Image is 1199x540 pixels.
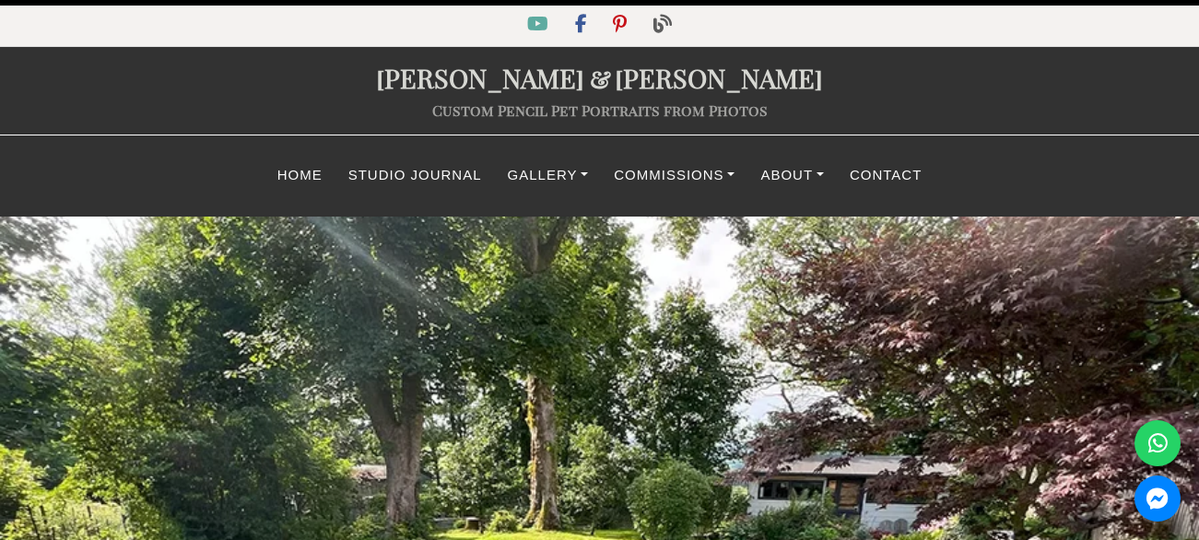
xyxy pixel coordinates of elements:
a: [PERSON_NAME]&[PERSON_NAME] [376,60,823,95]
a: Pinterest [602,18,641,33]
a: WhatsApp [1134,420,1181,466]
a: Facebook [564,18,602,33]
a: Custom Pencil Pet Portraits from Photos [432,100,768,120]
a: Messenger [1134,475,1181,522]
a: Blog [642,18,683,33]
a: Studio Journal [335,158,495,194]
a: About [747,158,837,194]
a: Contact [837,158,935,194]
a: Home [264,158,335,194]
span: & [584,60,615,95]
a: Gallery [495,158,602,194]
a: YouTube [516,18,563,33]
a: Commissions [601,158,747,194]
